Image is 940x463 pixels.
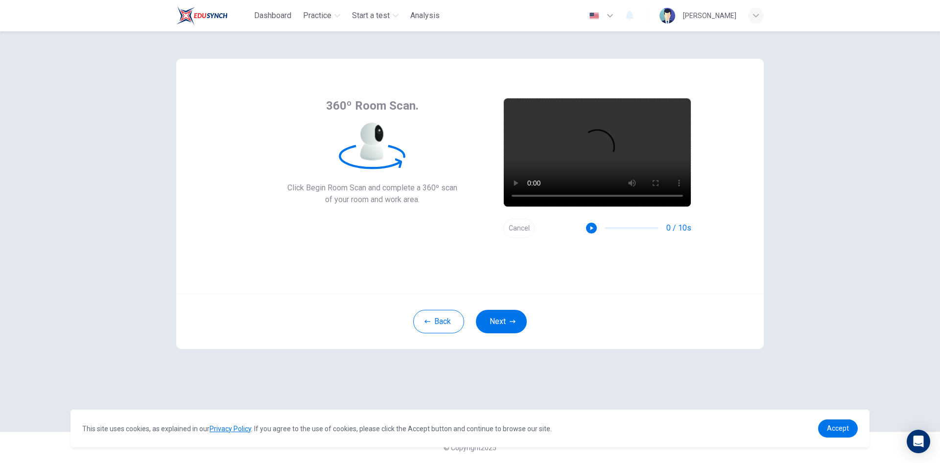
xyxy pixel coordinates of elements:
span: 360º Room Scan. [326,98,419,114]
button: Practice [299,7,344,24]
span: of your room and work area. [287,194,457,206]
span: Start a test [352,10,390,22]
button: Cancel [503,219,535,238]
span: Analysis [410,10,440,22]
span: Accept [827,424,849,432]
span: Practice [303,10,331,22]
img: en [588,12,600,20]
a: dismiss cookie message [818,419,858,438]
button: Start a test [348,7,402,24]
button: Next [476,310,527,333]
span: Click Begin Room Scan and complete a 360º scan [287,182,457,194]
a: Privacy Policy [210,425,251,433]
span: © Copyright 2025 [444,444,496,452]
div: [PERSON_NAME] [683,10,736,22]
div: Open Intercom Messenger [907,430,930,453]
span: 0 / 10s [666,222,691,234]
a: Train Test logo [176,6,250,25]
span: This site uses cookies, as explained in our . If you agree to the use of cookies, please click th... [82,425,552,433]
div: cookieconsent [70,410,869,447]
button: Back [413,310,464,333]
img: Profile picture [659,8,675,23]
span: Dashboard [254,10,291,22]
img: Train Test logo [176,6,228,25]
button: Analysis [406,7,444,24]
button: Dashboard [250,7,295,24]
